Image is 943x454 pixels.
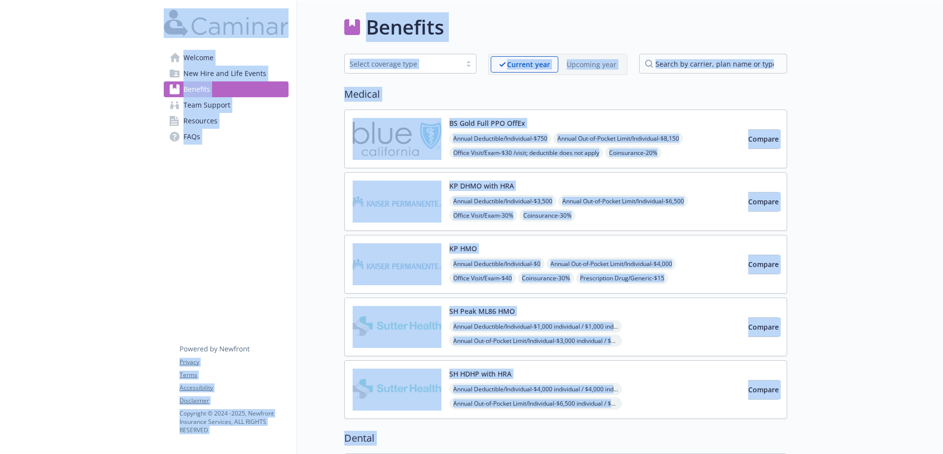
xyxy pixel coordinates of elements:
a: Disclaimer [180,396,288,405]
a: Benefits [164,81,289,97]
p: Copyright © 2024 - 2025 , Newfront Insurance Services, ALL RIGHTS RESERVED [180,409,288,434]
span: Welcome [183,50,214,66]
div: Select coverage type [350,59,456,69]
button: KP DHMO with HRA [449,181,514,191]
span: Resources [183,113,218,129]
button: KP HMO [449,243,477,254]
span: Annual Deductible/Individual - $3,500 [449,195,556,207]
h2: Dental [344,431,787,446]
a: Accessibility [180,383,288,392]
a: Resources [164,113,289,129]
h1: Benefits [366,12,444,42]
button: SH Peak ML86 HMO [449,306,515,316]
span: Office Visit/Exam - 30% [449,209,517,222]
span: Office Visit/Exam - $40 [449,272,516,284]
span: Annual Out-of-Pocket Limit/Individual - $4,000 [546,258,676,270]
a: New Hire and Life Events [164,66,289,81]
span: Annual Out-of-Pocket Limit/Individual - $6,500 individual / $6,500 individual family member [449,397,622,410]
span: Annual Deductible/Individual - $750 [449,132,551,145]
button: BS Gold Full PPO OffEx [449,118,525,128]
span: Annual Out-of-Pocket Limit/Individual - $8,150 [553,132,683,145]
span: Office Visit/Exam - $30 /visit; deductible does not apply [449,147,603,159]
span: Compare [748,260,779,269]
span: Compare [748,385,779,394]
span: Annual Deductible/Individual - $4,000 individual / $4,000 individual family member [449,383,622,395]
h2: Medical [344,87,787,102]
a: Terms [180,371,288,379]
p: Upcoming year [567,59,617,70]
a: Welcome [164,50,289,66]
p: Current year [507,59,550,70]
button: Compare [748,380,779,400]
a: Privacy [180,358,288,367]
span: Annual Out-of-Pocket Limit/Individual - $3,000 individual / $3,000 individual family member [449,335,622,347]
button: SH HDHP with HRA [449,369,511,379]
img: Blue Shield of California carrier logo [353,118,441,160]
span: Annual Deductible/Individual - $0 [449,258,544,270]
a: FAQs [164,129,289,145]
span: Benefits [183,81,210,97]
span: Compare [748,322,779,332]
button: Compare [748,255,779,274]
span: Compare [748,134,779,144]
span: Annual Deductible/Individual - $1,000 individual / $1,000 individual family member [449,320,622,333]
a: Team Support [164,97,289,113]
span: Compare [748,197,779,206]
button: Compare [748,129,779,149]
img: Kaiser Permanente Insurance Company carrier logo [353,243,441,285]
span: Annual Out-of-Pocket Limit/Individual - $6,500 [558,195,688,207]
span: Prescription Drug/Generic - $15 [576,272,668,284]
img: Sutter Health Plan carrier logo [353,369,441,411]
button: Compare [748,317,779,337]
span: Team Support [183,97,230,113]
span: FAQs [183,129,200,145]
input: search by carrier, plan name or type [639,54,787,74]
button: Compare [748,192,779,212]
span: Coinsurance - 20% [605,147,661,159]
span: Coinsurance - 30% [519,209,576,222]
img: Sutter Health Plan carrier logo [353,306,441,348]
span: New Hire and Life Events [183,66,266,81]
img: Kaiser Permanente Insurance Company carrier logo [353,181,441,223]
span: Coinsurance - 30% [518,272,574,284]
